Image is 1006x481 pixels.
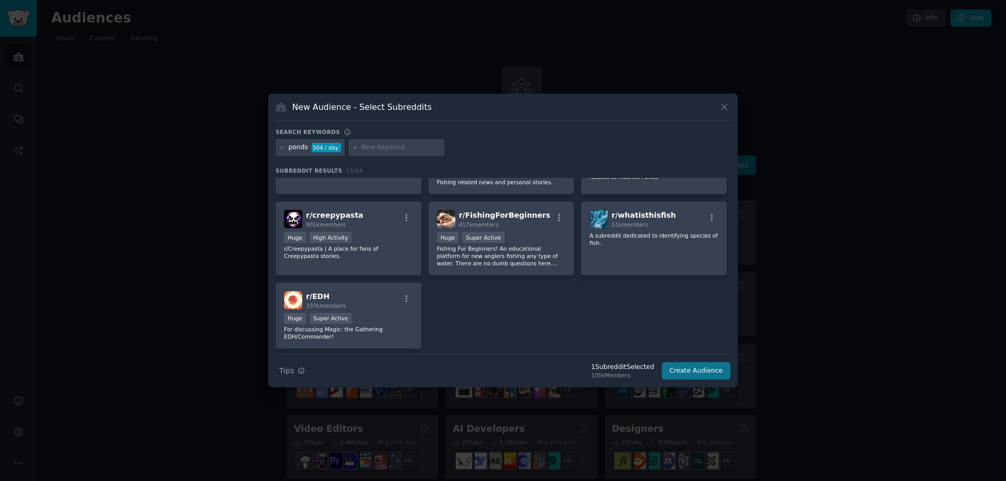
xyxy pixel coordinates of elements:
[437,245,566,267] p: Fishing For Beginners! An educational platform for new anglers fishing any type of water. There a...
[591,363,654,372] div: 1 Subreddit Selected
[284,326,413,340] p: For discussing Magic: the Gathering EDH/Commander!
[284,291,302,309] img: EDH
[276,167,342,174] span: Subreddit Results
[361,143,441,152] input: New Keyword
[284,210,302,228] img: creepypasta
[289,143,308,152] div: ponds
[306,221,346,228] span: 901k members
[284,313,306,324] div: Huge
[437,210,455,228] img: FishingForBeginners
[346,167,363,174] span: 13 / 14
[306,211,363,219] span: r/ creepypasta
[611,211,676,219] span: r/ whatisthisfish
[312,143,341,152] div: 304 / day
[589,210,608,228] img: whatisthisfish
[462,232,505,243] div: Super Active
[437,232,459,243] div: Huge
[310,313,352,324] div: Super Active
[310,232,352,243] div: High Activity
[591,372,654,379] div: 105k Members
[284,245,413,260] p: r/Creepypasta | A place for fans of Creepypasta stories.
[459,211,551,219] span: r/ FishingForBeginners
[306,292,330,300] span: r/ EDH
[279,365,294,376] span: Tips
[611,221,648,228] span: 51k members
[589,232,718,247] p: A subreddit dedicated to identifying species of fish.
[284,232,306,243] div: Huge
[306,303,346,309] span: 337k members
[437,178,566,186] p: Fishing related news and personal stories.
[459,221,499,228] span: 417k members
[292,102,432,113] h3: New Audience - Select Subreddits
[662,362,731,380] button: Create Audience
[276,362,309,380] button: Tips
[276,128,340,136] h3: Search keywords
